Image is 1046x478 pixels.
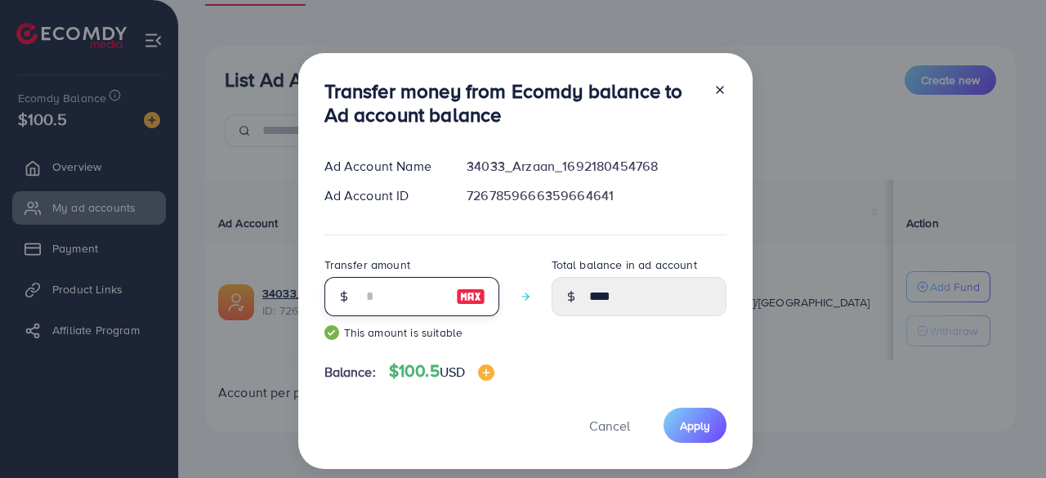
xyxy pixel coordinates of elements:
[454,157,739,176] div: 34033_Arzaan_1692180454768
[311,186,454,205] div: Ad Account ID
[324,257,410,273] label: Transfer amount
[324,79,700,127] h3: Transfer money from Ecomdy balance to Ad account balance
[454,186,739,205] div: 7267859666359664641
[440,363,465,381] span: USD
[389,361,494,382] h4: $100.5
[311,157,454,176] div: Ad Account Name
[977,404,1034,466] iframe: Chat
[324,325,339,340] img: guide
[680,418,710,434] span: Apply
[324,324,499,341] small: This amount is suitable
[478,364,494,381] img: image
[456,287,485,306] img: image
[569,408,650,443] button: Cancel
[589,417,630,435] span: Cancel
[552,257,697,273] label: Total balance in ad account
[664,408,726,443] button: Apply
[324,363,376,382] span: Balance:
